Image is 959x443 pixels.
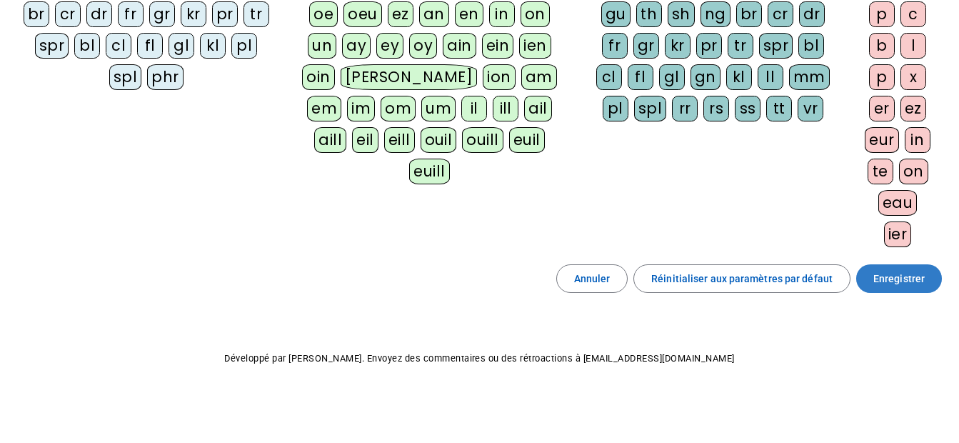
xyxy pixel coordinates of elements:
div: fr [602,33,628,59]
div: gr [149,1,175,27]
div: ez [388,1,413,27]
div: gl [169,33,194,59]
button: Enregistrer [856,264,942,293]
button: Réinitialiser aux paramètres par défaut [633,264,850,293]
div: fr [118,1,144,27]
div: euil [509,127,545,153]
div: fl [628,64,653,90]
div: dr [799,1,825,27]
div: [PERSON_NAME] [341,64,477,90]
div: cl [106,33,131,59]
div: ss [735,96,760,121]
div: gn [691,64,720,90]
div: p [869,64,895,90]
div: an [419,1,449,27]
div: ay [342,33,371,59]
div: pl [603,96,628,121]
div: aill [314,127,346,153]
div: cr [55,1,81,27]
div: gu [601,1,631,27]
div: tt [766,96,792,121]
div: on [899,159,928,184]
div: er [869,96,895,121]
div: cr [768,1,793,27]
div: ein [482,33,514,59]
div: euill [409,159,449,184]
div: bl [74,33,100,59]
div: ng [701,1,730,27]
div: il [461,96,487,121]
div: gr [633,33,659,59]
div: on [521,1,550,27]
div: ey [376,33,403,59]
div: ion [483,64,516,90]
div: eau [878,190,918,216]
div: vr [798,96,823,121]
div: phr [147,64,184,90]
div: br [736,1,762,27]
div: ail [524,96,552,121]
div: ain [443,33,476,59]
div: bl [798,33,824,59]
div: tr [243,1,269,27]
div: un [308,33,336,59]
div: im [347,96,375,121]
div: tr [728,33,753,59]
div: rs [703,96,729,121]
div: oy [409,33,437,59]
div: em [307,96,341,121]
div: ouill [462,127,503,153]
div: eur [865,127,899,153]
div: b [869,33,895,59]
div: ier [884,221,912,247]
span: Réinitialiser aux paramètres par défaut [651,270,833,287]
div: l [900,33,926,59]
div: om [381,96,416,121]
div: gl [659,64,685,90]
div: um [421,96,456,121]
div: oe [309,1,338,27]
div: br [24,1,49,27]
div: spl [109,64,142,90]
div: mm [789,64,830,90]
div: c [900,1,926,27]
div: spl [634,96,667,121]
div: en [455,1,483,27]
div: kl [200,33,226,59]
button: Annuler [556,264,628,293]
div: x [900,64,926,90]
div: ez [900,96,926,121]
div: in [489,1,515,27]
div: kl [726,64,752,90]
div: eil [352,127,378,153]
p: Développé par [PERSON_NAME]. Envoyez des commentaires ou des rétroactions à [EMAIL_ADDRESS][DOMAI... [11,350,948,367]
div: cl [596,64,622,90]
div: fl [137,33,163,59]
div: am [521,64,557,90]
div: pl [231,33,257,59]
div: ouil [421,127,457,153]
div: ill [493,96,518,121]
div: spr [759,33,793,59]
div: eill [384,127,415,153]
div: ll [758,64,783,90]
span: Enregistrer [873,270,925,287]
span: Annuler [574,270,611,287]
div: oeu [343,1,382,27]
div: in [905,127,930,153]
div: sh [668,1,695,27]
div: th [636,1,662,27]
div: kr [665,33,691,59]
div: kr [181,1,206,27]
div: rr [672,96,698,121]
div: te [868,159,893,184]
div: ien [519,33,551,59]
div: oin [302,64,335,90]
div: pr [212,1,238,27]
div: spr [35,33,69,59]
div: dr [86,1,112,27]
div: p [869,1,895,27]
div: pr [696,33,722,59]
